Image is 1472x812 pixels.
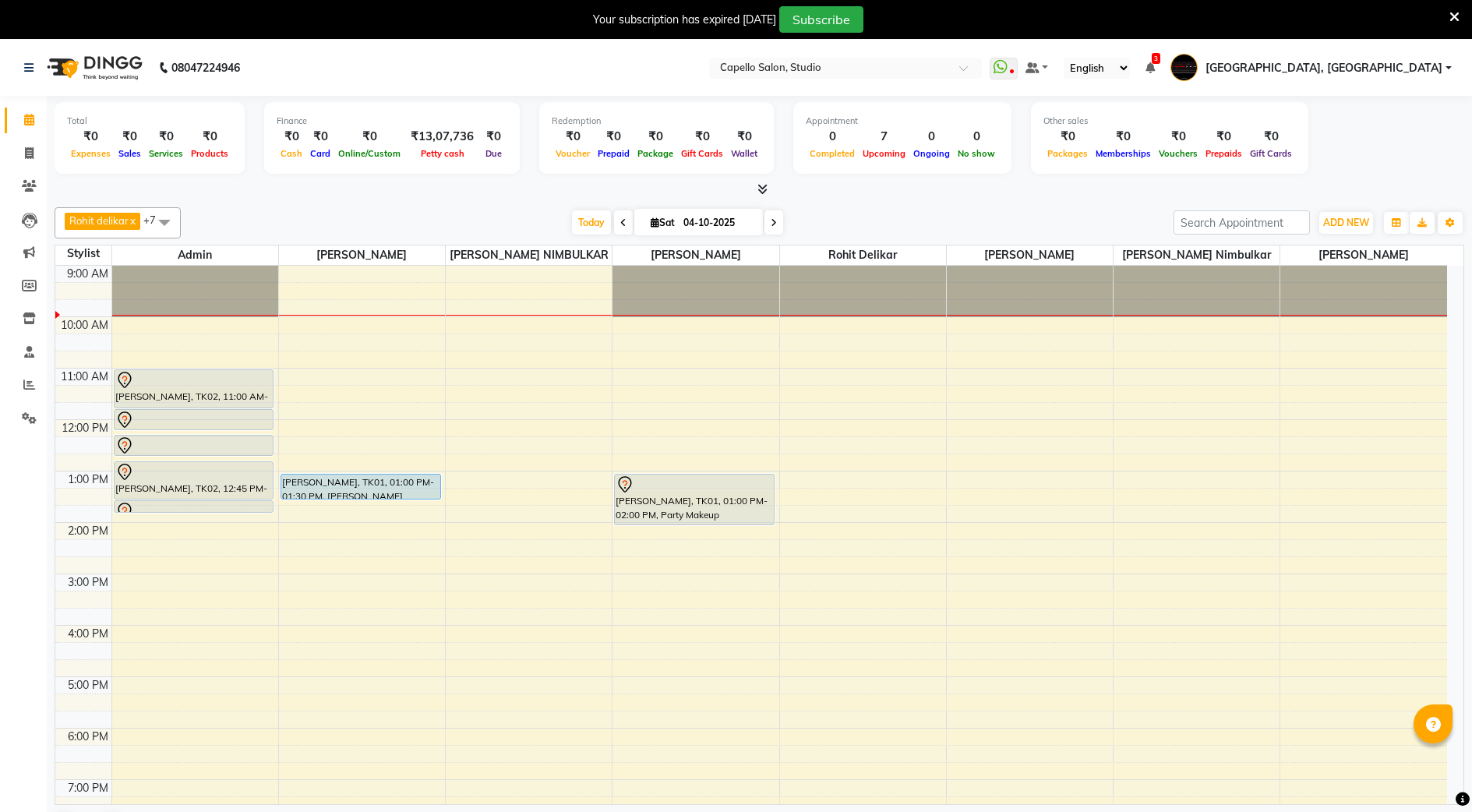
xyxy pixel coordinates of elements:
div: Total [67,115,232,128]
span: Gift Cards [1246,148,1296,159]
div: ₹0 [67,128,115,146]
span: Vouchers [1155,148,1202,159]
span: ADD NEW [1323,217,1369,228]
div: 7 [859,128,909,146]
div: 0 [806,128,859,146]
div: [PERSON_NAME], TK02, 01:30 PM-01:45 PM, Eyebrows (F) [115,501,274,512]
span: [PERSON_NAME] [947,245,1113,265]
div: [PERSON_NAME], TK02, 11:00 AM-11:45 AM, EXPERT CLEANSE PRO FACIAL(SKEYNDOR) [115,370,274,408]
span: Memberships [1092,148,1155,159]
span: +7 [143,214,168,226]
div: [PERSON_NAME], TK02, 12:15 PM-12:40 PM, Full Legs Waxing Rica [115,436,274,455]
span: [PERSON_NAME] [1280,245,1447,265]
div: ₹13,07,736 [404,128,480,146]
button: Subscribe [779,6,863,33]
input: 2025-10-04 [679,211,757,235]
div: 5:00 PM [65,677,111,694]
span: No show [954,148,999,159]
span: Gift Cards [677,148,727,159]
div: Other sales [1043,115,1296,128]
div: ₹0 [334,128,404,146]
a: x [129,214,136,227]
div: 10:00 AM [58,317,111,334]
span: Expenses [67,148,115,159]
div: ₹0 [277,128,306,146]
div: ₹0 [1092,128,1155,146]
span: Services [145,148,187,159]
span: Rohit delikar [780,245,946,265]
span: Voucher [552,148,594,159]
div: 1:00 PM [65,471,111,488]
span: [GEOGRAPHIC_DATA], [GEOGRAPHIC_DATA] [1205,60,1442,76]
div: 9:00 AM [64,266,111,282]
span: Products [187,148,232,159]
div: 4:00 PM [65,626,111,642]
div: ₹0 [1246,128,1296,146]
div: [PERSON_NAME], TK01, 01:00 PM-01:30 PM, [PERSON_NAME] Trim/Shave [281,475,440,499]
div: 0 [909,128,954,146]
div: Your subscription has expired [DATE] [593,12,776,28]
span: Online/Custom [334,148,404,159]
div: [PERSON_NAME], TK02, 12:45 PM-01:30 PM, Hair Spa (F)* [115,462,274,499]
div: ₹0 [115,128,145,146]
div: 12:00 PM [58,420,111,436]
span: Sales [115,148,145,159]
span: 3 [1152,53,1160,64]
span: Admin [112,245,278,265]
span: Cash [277,148,306,159]
span: [PERSON_NAME] [279,245,445,265]
div: ₹0 [145,128,187,146]
img: Capello Studio, Shivaji Nagar [1170,54,1198,81]
div: [PERSON_NAME], TK02, 11:45 AM-12:10 PM, Full Arms [GEOGRAPHIC_DATA] [115,410,274,429]
span: Today [572,210,611,235]
img: logo [40,46,146,90]
div: ₹0 [1043,128,1092,146]
span: Prepaids [1202,148,1246,159]
div: ₹0 [480,128,507,146]
span: Package [634,148,677,159]
div: ₹0 [634,128,677,146]
div: ₹0 [1202,128,1246,146]
div: 2:00 PM [65,523,111,539]
span: Prepaid [594,148,634,159]
div: 3:00 PM [65,574,111,591]
input: Search Appointment [1174,210,1310,235]
span: Completed [806,148,859,159]
div: ₹0 [1155,128,1202,146]
span: [PERSON_NAME] nimbulkar [1114,245,1280,265]
b: 08047224946 [171,46,240,90]
div: Appointment [806,115,999,128]
div: ₹0 [187,128,232,146]
span: Sat [647,217,679,228]
div: 6:00 PM [65,729,111,745]
span: Upcoming [859,148,909,159]
span: Card [306,148,334,159]
span: Due [482,148,506,159]
span: Ongoing [909,148,954,159]
a: 3 [1145,61,1155,75]
span: Wallet [727,148,761,159]
div: ₹0 [727,128,761,146]
div: Redemption [552,115,761,128]
span: Rohit delikar [69,214,129,227]
div: [PERSON_NAME], TK01, 01:00 PM-02:00 PM, Party Makeup [615,475,774,524]
div: Finance [277,115,507,128]
div: Stylist [55,245,111,262]
span: [PERSON_NAME] [612,245,778,265]
div: ₹0 [594,128,634,146]
div: 7:00 PM [65,780,111,796]
div: 0 [954,128,999,146]
button: ADD NEW [1319,212,1373,234]
span: [PERSON_NAME] NIMBULKAR [446,245,612,265]
div: ₹0 [306,128,334,146]
div: ₹0 [552,128,594,146]
span: Packages [1043,148,1092,159]
div: 11:00 AM [58,369,111,385]
div: ₹0 [677,128,727,146]
span: Petty cash [417,148,468,159]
